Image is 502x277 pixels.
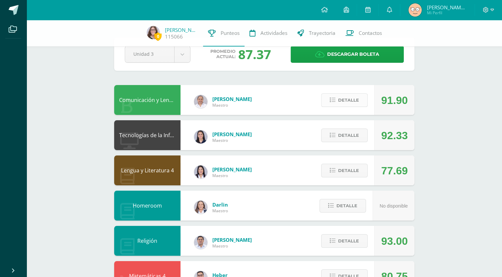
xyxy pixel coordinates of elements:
a: Actividades [245,20,292,46]
span: Mi Perfil [427,10,466,16]
div: Religión [114,226,180,256]
a: [PERSON_NAME] [165,27,198,33]
a: Unidad 3 [125,46,190,62]
span: [PERSON_NAME] de los Angeles [427,4,466,11]
div: 92.33 [381,121,408,150]
span: Promedio actual: [210,49,236,59]
a: Contactos [340,20,387,46]
div: Comunicación y Lenguaje L3 Inglés 4 [114,85,180,115]
span: Actividades [260,30,287,37]
span: Unidad 3 [133,46,166,62]
div: 77.69 [381,156,408,186]
span: [PERSON_NAME] [212,131,252,138]
span: Descargar boleta [327,46,379,62]
span: Detalle [336,200,357,212]
a: 115066 [165,33,183,40]
span: [PERSON_NAME] [212,96,252,102]
img: 6366ed5ed987100471695a0532754633.png [408,3,422,17]
button: Detalle [320,199,366,213]
span: Detalle [338,94,359,106]
img: 794815d7ffad13252b70ea13fddba508.png [194,201,207,214]
span: Detalle [338,129,359,141]
span: Maestro [212,243,252,249]
span: [PERSON_NAME] [212,166,252,173]
button: Detalle [321,129,368,142]
span: No disponible [380,203,408,209]
img: 04fbc0eeb5f5f8cf55eb7ff53337e28b.png [194,95,207,108]
span: Darlin [212,201,228,208]
span: Detalle [338,235,359,247]
span: Maestro [212,208,228,214]
button: Detalle [321,93,368,107]
div: Lengua y Literatura 4 [114,155,180,185]
div: 87.37 [238,46,271,63]
span: [PERSON_NAME] [212,236,252,243]
span: Maestro [212,138,252,143]
button: Detalle [321,234,368,248]
img: 15aaa72b904403ebb7ec886ca542c491.png [194,236,207,249]
span: Maestro [212,102,252,108]
img: 8f9aebd5e04b31991deb9a62bc283e72.png [147,26,160,39]
img: dbcf09110664cdb6f63fe058abfafc14.png [194,130,207,143]
a: Trayectoria [292,20,340,46]
span: Contactos [359,30,382,37]
span: Trayectoria [309,30,335,37]
div: 93.00 [381,226,408,256]
div: 91.90 [381,85,408,115]
a: Descargar boleta [291,46,404,63]
span: 0 [154,32,162,41]
img: fd1196377973db38ffd7ffd912a4bf7e.png [194,165,207,179]
span: Detalle [338,164,359,177]
a: Punteos [203,20,245,46]
span: Maestro [212,173,252,178]
span: Punteos [221,30,240,37]
div: Homeroom [114,191,180,221]
button: Detalle [321,164,368,177]
div: Tecnologías de la Información y la Comunicación 4 [114,120,180,150]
